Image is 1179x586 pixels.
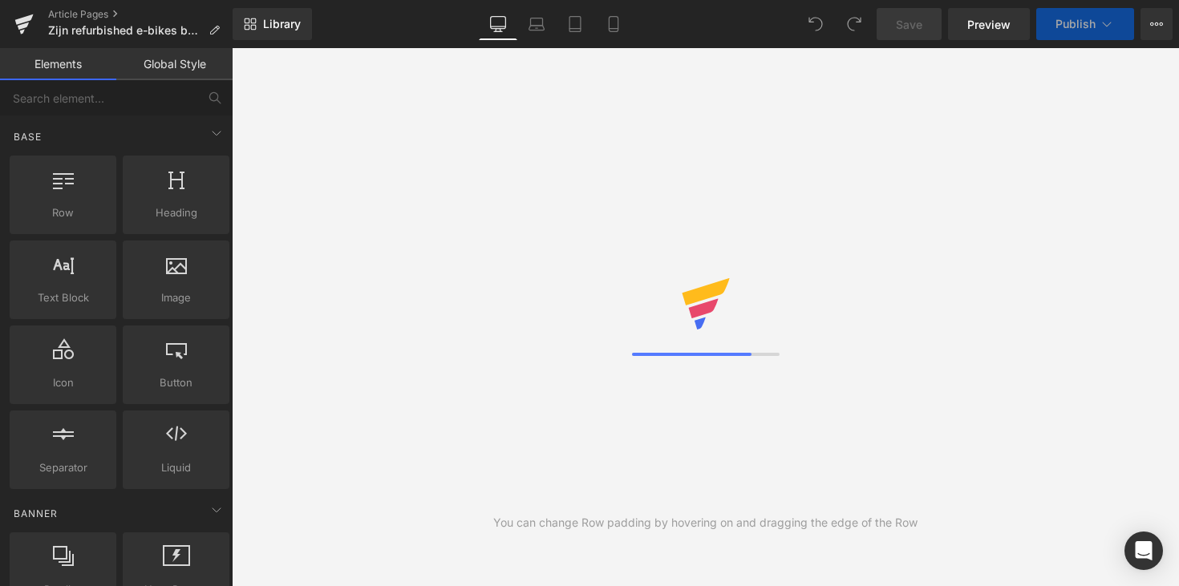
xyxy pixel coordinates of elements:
span: Publish [1055,18,1096,30]
span: Save [896,16,922,33]
div: Open Intercom Messenger [1124,531,1163,570]
span: Preview [967,16,1011,33]
span: Text Block [14,289,111,306]
span: Heading [128,204,225,221]
a: New Library [233,8,312,40]
button: Redo [838,8,870,40]
button: Undo [800,8,832,40]
a: Tablet [556,8,594,40]
a: Global Style [116,48,233,80]
a: Desktop [479,8,517,40]
span: Library [263,17,301,31]
button: More [1141,8,1173,40]
span: Image [128,289,225,306]
span: Row [14,204,111,221]
span: Separator [14,459,111,476]
a: Mobile [594,8,633,40]
span: Button [128,374,225,391]
span: Base [12,129,43,144]
span: Zijn refurbished e-bikes betrouwbaar? [48,24,202,37]
a: Laptop [517,8,556,40]
span: Banner [12,506,59,521]
span: Liquid [128,459,225,476]
span: Icon [14,374,111,391]
button: Publish [1036,8,1134,40]
a: Article Pages [48,8,233,21]
a: Preview [948,8,1030,40]
div: You can change Row padding by hovering on and dragging the edge of the Row [493,514,918,531]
